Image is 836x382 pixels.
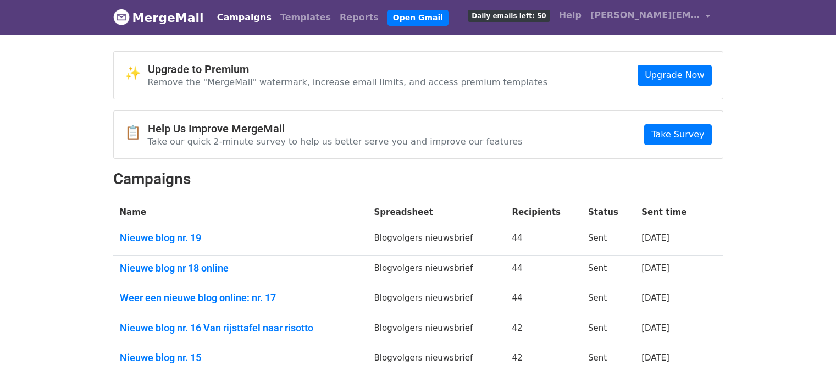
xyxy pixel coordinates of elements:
[120,322,361,334] a: Nieuwe blog nr. 16 Van rijsttafel naar risotto
[641,263,669,273] a: [DATE]
[582,200,635,225] th: Status
[335,7,383,29] a: Reports
[582,285,635,315] td: Sent
[125,65,148,81] span: ✨
[644,124,711,145] a: Take Survey
[590,9,700,22] span: [PERSON_NAME][EMAIL_ADDRESS][DOMAIN_NAME]
[276,7,335,29] a: Templates
[113,170,723,189] h2: Campaigns
[641,353,669,363] a: [DATE]
[148,76,548,88] p: Remove the "MergeMail" watermark, increase email limits, and access premium templates
[505,285,582,315] td: 44
[635,200,707,225] th: Sent time
[368,345,506,375] td: Blogvolgers nieuwsbrief
[468,10,550,22] span: Daily emails left: 50
[505,255,582,285] td: 44
[641,293,669,303] a: [DATE]
[368,225,506,256] td: Blogvolgers nieuwsbrief
[387,10,449,26] a: Open Gmail
[213,7,276,29] a: Campaigns
[120,262,361,274] a: Nieuwe blog nr 18 online
[120,352,361,364] a: Nieuwe blog nr. 15
[641,323,669,333] a: [DATE]
[505,345,582,375] td: 42
[368,315,506,345] td: Blogvolgers nieuwsbrief
[148,122,523,135] h4: Help Us Improve MergeMail
[582,225,635,256] td: Sent
[368,200,506,225] th: Spreadsheet
[586,4,715,30] a: [PERSON_NAME][EMAIL_ADDRESS][DOMAIN_NAME]
[113,9,130,25] img: MergeMail logo
[368,285,506,315] td: Blogvolgers nieuwsbrief
[505,225,582,256] td: 44
[641,233,669,243] a: [DATE]
[505,315,582,345] td: 42
[463,4,554,26] a: Daily emails left: 50
[505,200,582,225] th: Recipients
[125,125,148,141] span: 📋
[582,255,635,285] td: Sent
[555,4,586,26] a: Help
[148,63,548,76] h4: Upgrade to Premium
[120,292,361,304] a: Weer een nieuwe blog online: nr. 17
[148,136,523,147] p: Take our quick 2-minute survey to help us better serve you and improve our features
[120,232,361,244] a: Nieuwe blog nr. 19
[368,255,506,285] td: Blogvolgers nieuwsbrief
[582,345,635,375] td: Sent
[582,315,635,345] td: Sent
[638,65,711,86] a: Upgrade Now
[113,6,204,29] a: MergeMail
[113,200,368,225] th: Name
